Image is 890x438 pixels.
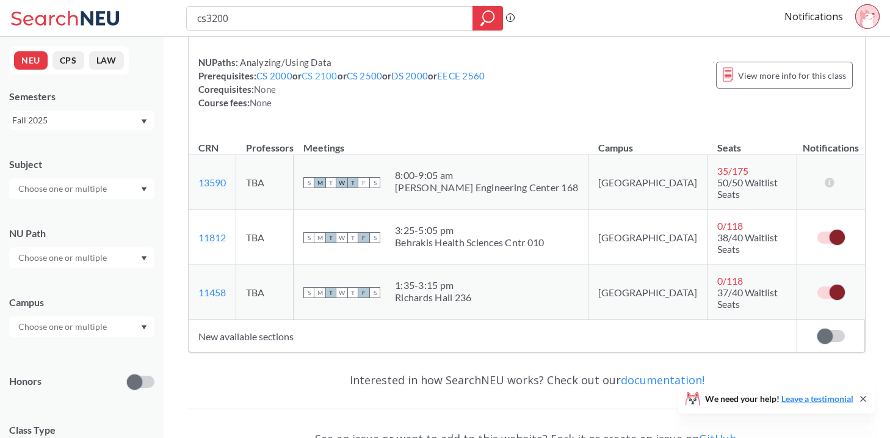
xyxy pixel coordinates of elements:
span: T [325,287,336,298]
span: T [325,232,336,243]
svg: Dropdown arrow [141,119,147,124]
span: F [358,287,369,298]
a: EECE 2560 [437,70,485,81]
span: S [369,287,380,298]
td: [GEOGRAPHIC_DATA] [588,210,707,265]
span: M [314,287,325,298]
span: Analyzing/Using Data [238,57,331,68]
span: 38/40 Waitlist Seats [717,232,778,255]
div: Richards Hall 236 [395,291,471,304]
a: CS 2500 [347,70,383,81]
span: None [254,84,276,95]
td: [GEOGRAPHIC_DATA] [588,265,707,320]
th: Seats [707,129,797,155]
div: magnifying glass [472,6,503,31]
div: NU Path [9,227,154,240]
svg: Dropdown arrow [141,256,147,261]
span: View more info for this class [738,68,846,83]
th: Notifications [797,129,865,155]
p: Honors [9,374,42,389]
button: LAW [89,51,124,70]
span: T [347,287,358,298]
div: Subject [9,158,154,171]
div: Fall 2025 [12,114,140,127]
td: New available sections [189,320,797,352]
span: S [369,232,380,243]
th: Campus [588,129,707,155]
div: Fall 2025Dropdown arrow [9,111,154,130]
a: DS 2000 [391,70,428,81]
input: Choose one or multiple [12,250,115,265]
span: F [358,232,369,243]
div: Dropdown arrow [9,247,154,268]
div: Dropdown arrow [9,316,154,337]
span: S [303,177,314,188]
span: None [250,97,272,108]
span: 50/50 Waitlist Seats [717,177,778,200]
div: Interested in how SearchNEU works? Check out our [188,362,866,398]
div: NUPaths: Prerequisites: or or or or Corequisites: Course fees: [198,56,485,109]
a: CS 2000 [256,70,292,81]
input: Class, professor, course number, "phrase" [196,8,464,29]
span: F [358,177,369,188]
span: 0 / 118 [717,220,743,232]
div: Semesters [9,90,154,103]
div: Dropdown arrow [9,178,154,199]
span: M [314,232,325,243]
span: S [369,177,380,188]
span: M [314,177,325,188]
input: Choose one or multiple [12,319,115,334]
a: documentation! [621,373,704,387]
svg: Dropdown arrow [141,187,147,192]
span: 35 / 175 [717,165,748,177]
span: S [303,232,314,243]
div: Campus [9,296,154,309]
span: T [347,177,358,188]
a: Leave a testimonial [781,393,853,404]
a: 11458 [198,287,226,298]
button: NEU [14,51,48,70]
div: Behrakis Health Sciences Cntr 010 [395,236,544,249]
span: W [336,287,347,298]
span: 37/40 Waitlist Seats [717,287,778,310]
span: W [336,232,347,243]
a: 13590 [198,177,226,188]
a: 11812 [198,232,226,243]
span: W [336,177,347,188]
td: TBA [236,155,294,210]
a: Notifications [784,10,843,23]
span: We need your help! [705,395,853,403]
td: TBA [236,265,294,320]
span: T [325,177,336,188]
div: 1:35 - 3:15 pm [395,279,471,291]
span: Class Type [9,423,154,437]
td: [GEOGRAPHIC_DATA] [588,155,707,210]
svg: magnifying glass [480,10,495,27]
div: [PERSON_NAME] Engineering Center 168 [395,181,578,194]
span: S [303,287,314,298]
svg: Dropdown arrow [141,325,147,330]
th: Meetings [294,129,588,155]
th: Professors [236,129,294,155]
span: 0 / 118 [717,275,743,287]
div: 8:00 - 9:05 am [395,169,578,181]
span: T [347,232,358,243]
a: CS 2100 [302,70,338,81]
div: 3:25 - 5:05 pm [395,224,544,236]
td: TBA [236,210,294,265]
div: CRN [198,141,219,155]
input: Choose one or multiple [12,181,115,196]
button: CPS [52,51,84,70]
